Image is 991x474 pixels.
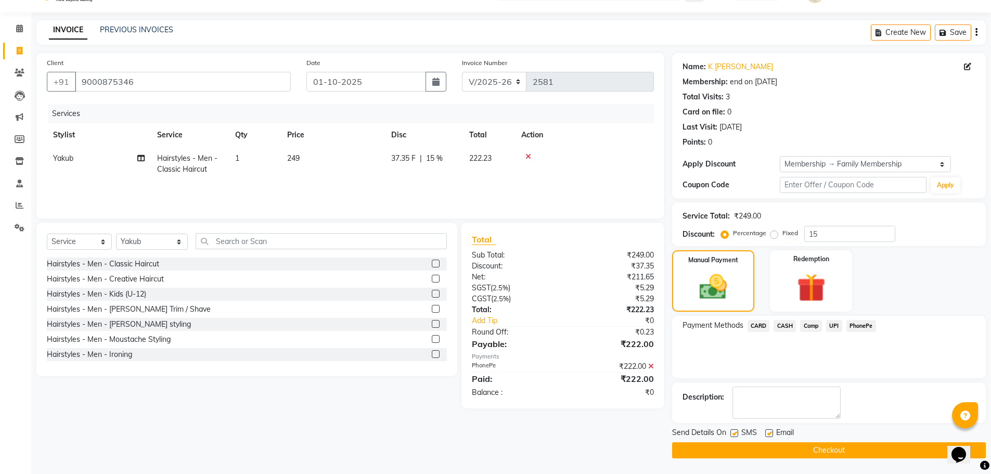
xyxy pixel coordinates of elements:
span: Email [776,427,794,440]
th: Stylist [47,123,151,147]
th: Total [463,123,515,147]
div: Round Off: [464,327,563,338]
span: SMS [741,427,757,440]
div: Points: [683,137,706,148]
th: Disc [385,123,463,147]
div: ₹37.35 [563,261,662,272]
div: 0 [727,107,731,118]
button: Apply [931,177,960,193]
th: Service [151,123,229,147]
span: 2.5% [493,294,509,303]
label: Percentage [733,228,766,238]
span: CGST [472,294,491,303]
div: end on [DATE] [730,76,777,87]
th: Price [281,123,385,147]
div: Hairstyles - Men - Moustache Styling [47,334,171,345]
div: Membership: [683,76,728,87]
div: ₹211.65 [563,272,662,283]
div: 3 [726,92,730,103]
button: +91 [47,72,76,92]
div: Balance : [464,387,563,398]
span: SGST [472,283,491,292]
div: ₹0 [580,315,662,326]
label: Manual Payment [688,255,738,265]
img: _cash.svg [691,271,736,303]
div: Apply Discount [683,159,780,170]
div: ₹0.23 [563,327,662,338]
div: Hairstyles - Men - Kids (U-12) [47,289,146,300]
iframe: chat widget [947,432,981,464]
button: Save [935,24,971,41]
div: ₹5.29 [563,293,662,304]
input: Search by Name/Mobile/Email/Code [75,72,291,92]
div: PhonePe [464,361,563,372]
span: 1 [235,153,239,163]
div: Hairstyles - Men - Ironing [47,349,132,360]
th: Action [515,123,654,147]
div: ₹0 [563,387,662,398]
span: Comp [800,320,822,332]
div: Discount: [683,229,715,240]
div: ₹5.29 [563,283,662,293]
div: Description: [683,392,724,403]
span: | [420,153,422,164]
button: Checkout [672,442,986,458]
div: Services [48,104,662,123]
span: 222.23 [469,153,492,163]
div: ₹222.00 [563,373,662,385]
span: 15 % [426,153,443,164]
span: Yakub [53,153,73,163]
label: Fixed [782,228,798,238]
a: K [PERSON_NAME] [708,61,773,72]
span: 249 [287,153,300,163]
div: Net: [464,272,563,283]
span: CASH [774,320,796,332]
span: UPI [826,320,842,332]
div: ₹249.00 [563,250,662,261]
div: 0 [708,137,712,148]
span: 2.5% [493,284,508,292]
div: Payments [472,352,653,361]
a: PREVIOUS INVOICES [100,25,173,34]
div: ₹222.00 [563,338,662,350]
th: Qty [229,123,281,147]
label: Redemption [793,254,829,264]
div: Total: [464,304,563,315]
span: PhonePe [846,320,876,332]
div: [DATE] [719,122,742,133]
div: Card on file: [683,107,725,118]
label: Client [47,58,63,68]
div: Service Total: [683,211,730,222]
span: Send Details On [672,427,726,440]
div: Hairstyles - Men - [PERSON_NAME] Trim / Shave [47,304,211,315]
div: Last Visit: [683,122,717,133]
label: Date [306,58,320,68]
div: Paid: [464,373,563,385]
span: 37.35 F [391,153,416,164]
div: Hairstyles - Men - Creative Haircut [47,274,164,285]
div: Name: [683,61,706,72]
div: ( ) [464,283,563,293]
input: Search or Scan [196,233,447,249]
div: Coupon Code [683,180,780,190]
div: ₹222.23 [563,304,662,315]
div: Discount: [464,261,563,272]
span: CARD [748,320,770,332]
div: ( ) [464,293,563,304]
div: Hairstyles - Men - Classic Haircut [47,259,159,270]
span: Payment Methods [683,320,743,331]
input: Enter Offer / Coupon Code [780,177,926,193]
a: Add Tip [464,315,579,326]
img: _gift.svg [788,270,834,305]
div: ₹249.00 [734,211,761,222]
a: INVOICE [49,21,87,40]
div: Sub Total: [464,250,563,261]
div: ₹222.00 [563,361,662,372]
span: Hairstyles - Men - Classic Haircut [157,153,217,174]
div: Total Visits: [683,92,724,103]
div: Hairstyles - Men - [PERSON_NAME] styling [47,319,191,330]
label: Invoice Number [462,58,507,68]
span: Total [472,234,496,245]
div: Payable: [464,338,563,350]
button: Create New [871,24,931,41]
